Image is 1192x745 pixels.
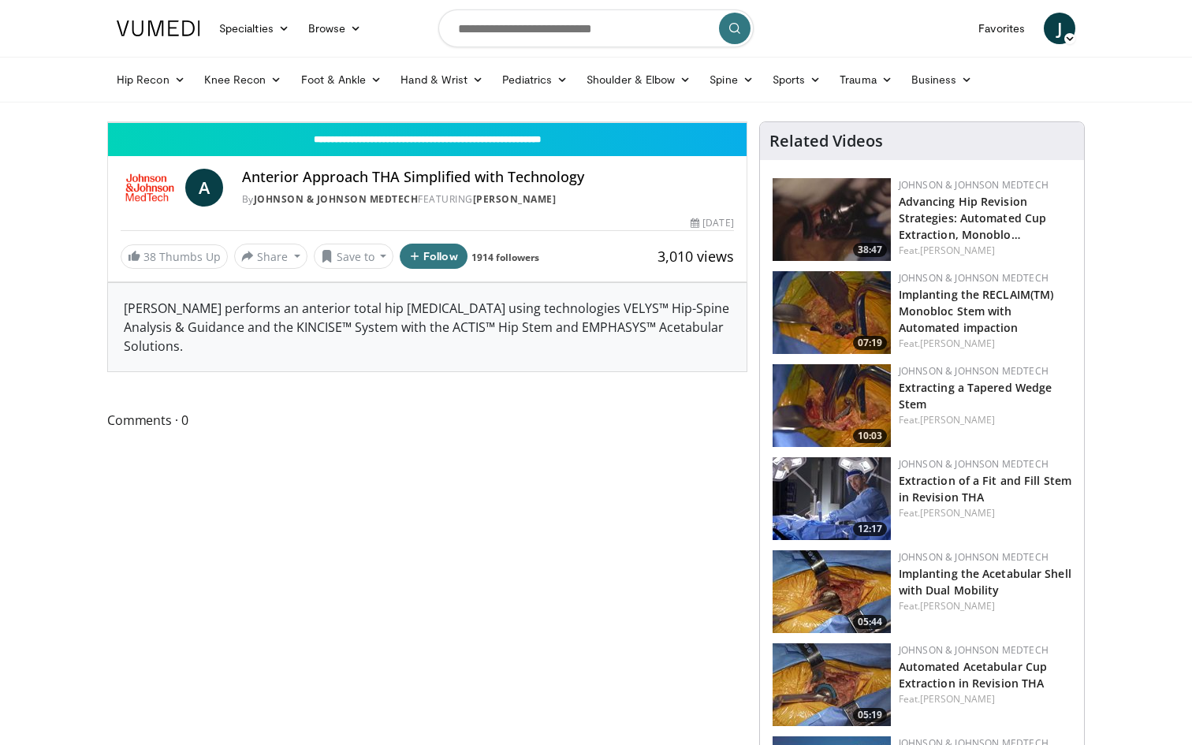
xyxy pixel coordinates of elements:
img: Johnson & Johnson MedTech [121,169,179,207]
div: [PERSON_NAME] performs an anterior total hip [MEDICAL_DATA] using technologies VELYS™ Hip-Spine A... [108,283,747,371]
a: Johnson & Johnson MedTech [899,457,1049,471]
a: 05:19 [773,643,891,726]
span: 38:47 [853,243,887,257]
img: VuMedi Logo [117,20,200,36]
div: Feat. [899,692,1071,706]
span: 12:17 [853,522,887,536]
button: Save to [314,244,394,269]
a: A [185,169,223,207]
div: Feat. [899,244,1071,258]
a: Trauma [830,64,902,95]
div: Feat. [899,599,1071,613]
span: Comments 0 [107,410,747,430]
a: Johnson & Johnson MedTech [899,271,1049,285]
a: 07:19 [773,271,891,354]
a: 05:44 [773,550,891,633]
a: [PERSON_NAME] [920,692,995,706]
img: d5b2f4bf-f70e-4130-8279-26f7233142ac.150x105_q85_crop-smart_upscale.jpg [773,643,891,726]
a: [PERSON_NAME] [920,506,995,520]
img: 9c1ab193-c641-4637-bd4d-10334871fca9.150x105_q85_crop-smart_upscale.jpg [773,550,891,633]
a: 38:47 [773,178,891,261]
span: 3,010 views [657,247,734,266]
a: Implanting the Acetabular Shell with Dual Mobility [899,566,1071,598]
a: [PERSON_NAME] [920,337,995,350]
a: Sports [763,64,831,95]
div: [DATE] [691,216,733,230]
span: 38 [143,249,156,264]
a: [PERSON_NAME] [473,192,557,206]
a: Spine [700,64,762,95]
a: [PERSON_NAME] [920,599,995,613]
a: Johnson & Johnson MedTech [254,192,419,206]
a: Johnson & Johnson MedTech [899,550,1049,564]
div: Feat. [899,413,1071,427]
a: Shoulder & Elbow [577,64,700,95]
h4: Related Videos [769,132,883,151]
span: 05:44 [853,615,887,629]
div: Feat. [899,337,1071,351]
video-js: Video Player [108,122,747,123]
button: Follow [400,244,467,269]
span: 10:03 [853,429,887,443]
img: 9f1a5b5d-2ba5-4c40-8e0c-30b4b8951080.150x105_q85_crop-smart_upscale.jpg [773,178,891,261]
a: Hand & Wrist [391,64,493,95]
img: ffc33e66-92ed-4f11-95c4-0a160745ec3c.150x105_q85_crop-smart_upscale.jpg [773,271,891,354]
button: Share [234,244,307,269]
img: 82aed312-2a25-4631-ae62-904ce62d2708.150x105_q85_crop-smart_upscale.jpg [773,457,891,540]
a: [PERSON_NAME] [920,244,995,257]
a: Extraction of a Fit and Fill Stem in Revision THA [899,473,1071,505]
a: Extracting a Tapered Wedge Stem [899,380,1052,412]
a: Favorites [969,13,1034,44]
a: 12:17 [773,457,891,540]
a: Specialties [210,13,299,44]
a: Pediatrics [493,64,577,95]
a: Implanting the RECLAIM(TM) Monobloc Stem with Automated impaction [899,287,1054,335]
a: Johnson & Johnson MedTech [899,643,1049,657]
a: Johnson & Johnson MedTech [899,364,1049,378]
img: 0b84e8e2-d493-4aee-915d-8b4f424ca292.150x105_q85_crop-smart_upscale.jpg [773,364,891,447]
a: J [1044,13,1075,44]
a: [PERSON_NAME] [920,413,995,427]
a: 38 Thumbs Up [121,244,228,269]
a: Advancing Hip Revision Strategies: Automated Cup Extraction, Monoblo… [899,194,1047,242]
a: Johnson & Johnson MedTech [899,178,1049,192]
div: Feat. [899,506,1071,520]
a: 1914 followers [471,251,539,264]
span: 05:19 [853,708,887,722]
a: Hip Recon [107,64,195,95]
h4: Anterior Approach THA Simplified with Technology [242,169,734,186]
div: By FEATURING [242,192,734,207]
a: Business [902,64,982,95]
a: Foot & Ankle [292,64,392,95]
a: 10:03 [773,364,891,447]
span: 07:19 [853,336,887,350]
a: Browse [299,13,371,44]
input: Search topics, interventions [438,9,754,47]
a: Knee Recon [195,64,292,95]
a: Automated Acetabular Cup Extraction in Revision THA [899,659,1047,691]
